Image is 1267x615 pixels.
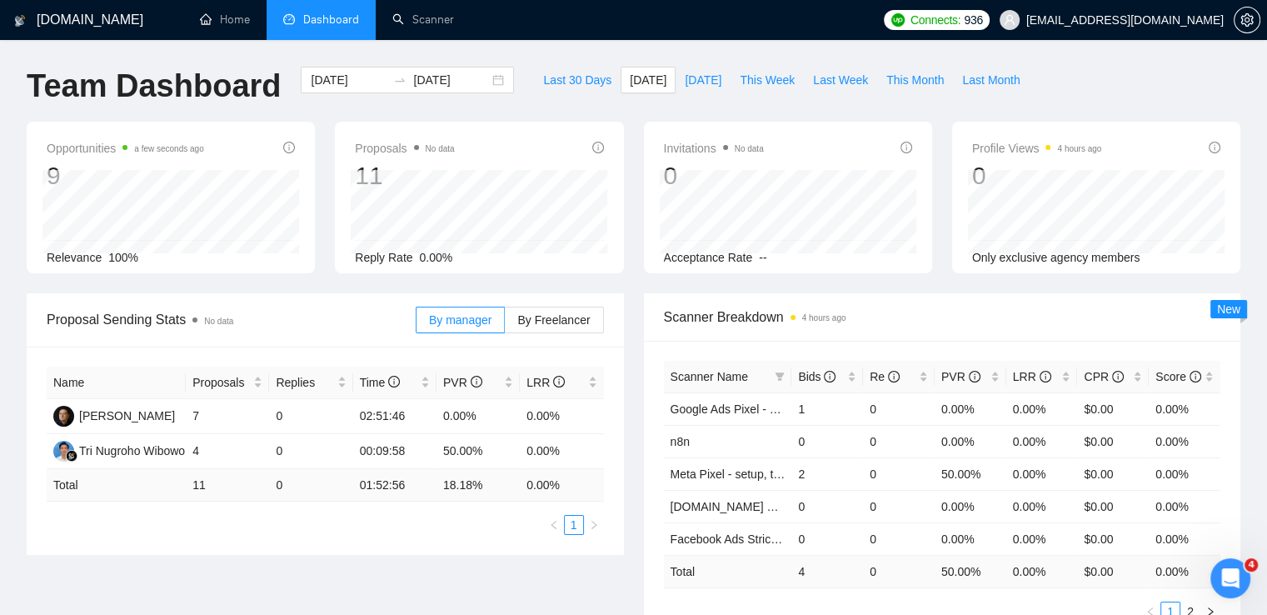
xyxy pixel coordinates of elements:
td: 0.00% [1149,392,1220,425]
td: 0.00 % [520,469,603,502]
td: 0.00 % [1149,555,1220,587]
li: Previous Page [544,515,564,535]
div: Tri Nugroho Wibowo [79,442,185,460]
th: Proposals [186,367,269,399]
span: PVR [941,370,980,383]
span: right [589,520,599,530]
td: 0.00% [935,490,1006,522]
td: 50.00 % [935,555,1006,587]
img: logo [14,7,26,34]
input: Start date [311,71,387,89]
span: No data [204,317,233,326]
time: a few seconds ago [134,144,203,153]
span: left [549,520,559,530]
span: user [1004,14,1015,26]
span: New [1217,302,1240,316]
td: 0 [269,469,352,502]
a: TNTri Nugroho Wibowo [53,443,185,457]
td: 0.00% [935,522,1006,555]
td: 0.00% [1006,457,1078,490]
td: Total [47,469,186,502]
span: to [393,73,407,87]
div: [PERSON_NAME] [79,407,175,425]
span: Last Week [813,71,868,89]
td: 0 [863,425,935,457]
td: Total [664,555,792,587]
span: This Month [886,71,944,89]
time: 4 hours ago [1057,144,1101,153]
a: setting [1234,13,1260,27]
td: 0.00% [935,425,1006,457]
span: info-circle [283,142,295,153]
span: setting [1235,13,1260,27]
div: 11 [355,160,454,192]
td: 4 [791,555,863,587]
span: Scanner Breakdown [664,307,1221,327]
span: Re [870,370,900,383]
span: Last Month [962,71,1020,89]
td: 0.00 % [1006,555,1078,587]
button: Last Month [953,67,1029,93]
td: 0.00% [1006,392,1078,425]
span: Connects: [910,11,960,29]
span: info-circle [471,376,482,387]
span: This Week [740,71,795,89]
td: 0 [863,555,935,587]
td: 0.00% [436,399,520,434]
td: $0.00 [1077,392,1149,425]
img: DS [53,406,74,427]
span: Time [360,376,400,389]
li: Next Page [584,515,604,535]
td: 0 [791,425,863,457]
a: Meta Pixel - setup, troubleshooting, tracking [671,467,897,481]
span: [DATE] [685,71,721,89]
span: Relevance [47,251,102,264]
td: 50.00% [935,457,1006,490]
td: 0.00% [1149,522,1220,555]
span: PVR [443,376,482,389]
td: 0.00% [1006,425,1078,457]
span: Last 30 Days [543,71,611,89]
img: upwork-logo.png [891,13,905,27]
span: Proposals [192,373,250,392]
button: setting [1234,7,1260,33]
td: 0.00% [1149,425,1220,457]
td: 0.00% [520,434,603,469]
button: This Week [731,67,804,93]
span: info-circle [1209,142,1220,153]
a: 1 [565,516,583,534]
td: 0 [863,522,935,555]
td: 0 [863,490,935,522]
span: Dashboard [303,12,359,27]
td: $ 0.00 [1077,555,1149,587]
span: By manager [429,313,491,327]
span: Invitations [664,138,764,158]
span: Score [1155,370,1200,383]
a: homeHome [200,12,250,27]
button: Last 30 Days [534,67,621,93]
td: 7 [186,399,269,434]
span: info-circle [388,376,400,387]
a: [DOMAIN_NAME] & other tools - [PERSON_NAME] [671,500,939,513]
div: 0 [972,160,1102,192]
th: Replies [269,367,352,399]
td: 0 [269,434,352,469]
span: LRR [1013,370,1051,383]
span: filter [771,364,788,389]
span: 936 [964,11,982,29]
td: 0.00% [1149,457,1220,490]
span: 0.00% [420,251,453,264]
td: 0.00% [1149,490,1220,522]
button: This Month [877,67,953,93]
span: Acceptance Rate [664,251,753,264]
td: 0.00% [935,392,1006,425]
td: 4 [186,434,269,469]
span: filter [775,372,785,382]
a: searchScanner [392,12,454,27]
span: LRR [526,376,565,389]
span: info-circle [1040,371,1051,382]
td: 01:52:56 [353,469,436,502]
td: 0.00% [520,399,603,434]
img: gigradar-bm.png [66,450,77,462]
span: info-circle [888,371,900,382]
